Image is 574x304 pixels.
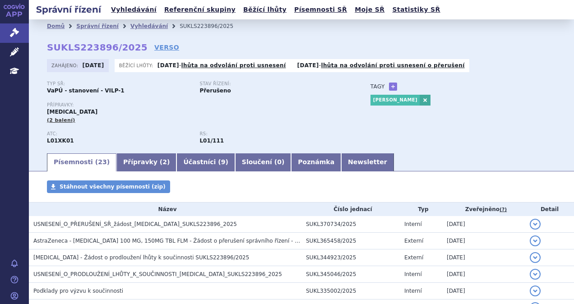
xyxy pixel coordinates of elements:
a: Písemnosti SŘ [292,4,350,16]
button: detail [530,286,541,296]
p: Typ SŘ: [47,81,190,87]
a: Newsletter [341,153,394,171]
p: - [297,62,465,69]
p: Přípravky: [47,102,352,108]
td: [DATE] [442,249,525,266]
a: + [389,83,397,91]
button: detail [530,269,541,280]
p: - [157,62,286,69]
a: Účastníci (9) [176,153,235,171]
strong: [DATE] [297,62,319,69]
span: 23 [98,158,106,166]
p: ATC: [47,131,190,137]
td: [DATE] [442,233,525,249]
span: LYNPARZA - Žádost o prodloužení lhůty k součinnosti SUKLS223896/2025 [33,254,249,261]
span: Zahájeno: [51,62,80,69]
span: USNESENÍ_O_PŘERUŠENÍ_SŘ_žádost_LYNPARZA_SUKLS223896_2025 [33,221,237,227]
span: 9 [221,158,226,166]
span: 0 [277,158,282,166]
span: [MEDICAL_DATA] [47,109,97,115]
a: [PERSON_NAME] [370,95,420,106]
a: Moje SŘ [352,4,387,16]
button: detail [530,235,541,246]
a: VERSO [154,43,179,52]
a: lhůta na odvolání proti usnesení o přerušení [321,62,464,69]
strong: olaparib tbl. [199,138,224,144]
th: Zveřejněno [442,203,525,216]
strong: [DATE] [83,62,104,69]
a: Písemnosti (23) [47,153,116,171]
span: 2 [162,158,167,166]
td: SUKL345046/2025 [301,266,400,283]
a: Přípravky (2) [116,153,176,171]
th: Číslo jednací [301,203,400,216]
a: Referenční skupiny [162,4,238,16]
td: [DATE] [442,283,525,299]
strong: VaPÚ - stanovení - VILP-1 [47,88,125,94]
h2: Správní řízení [29,3,108,16]
th: Název [29,203,301,216]
p: Stav řízení: [199,81,343,87]
span: Externí [404,254,423,261]
a: Běžící lhůty [241,4,289,16]
td: SUKL370734/2025 [301,216,400,233]
a: Domů [47,23,65,29]
strong: SUKLS223896/2025 [47,42,148,53]
p: RS: [199,131,343,137]
th: Typ [400,203,442,216]
abbr: (?) [500,207,507,213]
td: SUKL335002/2025 [301,283,400,299]
strong: [DATE] [157,62,179,69]
a: Vyhledávání [130,23,168,29]
td: [DATE] [442,266,525,283]
a: lhůta na odvolání proti usnesení [181,62,286,69]
span: AstraZeneca - LYNPARZA 100 MG, 150MG TBL FLM - Žádost o přerušení správního řízení - SUKLS223896/... [33,238,348,244]
span: Běžící lhůty: [119,62,155,69]
strong: OLAPARIB [47,138,74,144]
a: Statistiky SŘ [389,4,443,16]
td: [DATE] [442,216,525,233]
span: Interní [404,271,422,277]
a: Poznámka [291,153,341,171]
span: Interní [404,221,422,227]
th: Detail [525,203,574,216]
strong: Přerušeno [199,88,231,94]
a: Správní řízení [76,23,119,29]
button: detail [530,252,541,263]
a: Sloučení (0) [235,153,291,171]
button: detail [530,219,541,230]
span: USNESENÍ_O_PRODLOUŽENÍ_LHŮTY_K_SOUČINNOSTI_LYNPARZA_SUKLS223896_2025 [33,271,282,277]
h3: Tagy [370,81,385,92]
li: SUKLS223896/2025 [180,19,245,33]
td: SUKL365458/2025 [301,233,400,249]
span: Externí [404,238,423,244]
td: SUKL344923/2025 [301,249,400,266]
span: (2 balení) [47,117,75,123]
a: Stáhnout všechny písemnosti (zip) [47,180,170,193]
span: Interní [404,288,422,294]
span: Stáhnout všechny písemnosti (zip) [60,184,166,190]
span: Podklady pro výzvu k součinnosti [33,288,123,294]
a: Vyhledávání [108,4,159,16]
